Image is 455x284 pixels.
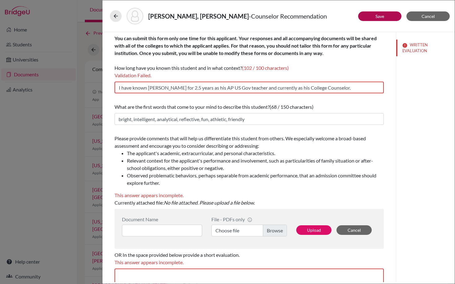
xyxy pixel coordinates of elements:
[115,259,184,265] span: This answer appears incomplete.
[115,35,377,56] b: You can submit this form only one time for this applicant. Your responses and all accompanying do...
[127,157,384,172] li: Relevant context for the applicant's performance and involvement, such as particularities of fami...
[115,192,184,198] span: This answer appears incomplete.
[115,132,384,209] div: Currently attached file:
[242,65,289,71] span: (102 / 100 characters)
[211,225,287,236] label: Choose file
[396,40,455,56] button: WRITTEN EVALUATION
[115,35,377,71] span: How long have you known this student and in what context?
[115,252,240,258] span: OR In the space provided below provide a short evaluation.
[402,43,407,48] img: error-544570611efd0a2d1de9.svg
[270,104,314,110] span: (68 / 150 characters)
[249,12,327,20] span: - Counselor Recommendation
[122,216,202,222] div: Document Name
[211,216,287,222] div: File - PDFs only
[164,200,255,206] i: No file attached. Please upload a file below.
[296,225,331,235] button: Upload
[115,72,151,78] span: Validation Failed.
[115,104,270,110] span: What are the first words that come to your mind to describe this student?
[247,217,252,222] span: info
[148,12,249,20] strong: [PERSON_NAME], [PERSON_NAME]
[127,150,384,157] li: The applicant's academic, extracurricular, and personal characteristics.
[115,135,384,187] span: Please provide comments that will help us differentiate this student from others. We especially w...
[127,172,384,187] li: Observed problematic behaviors, perhaps separable from academic performance, that an admission co...
[336,225,372,235] button: Cancel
